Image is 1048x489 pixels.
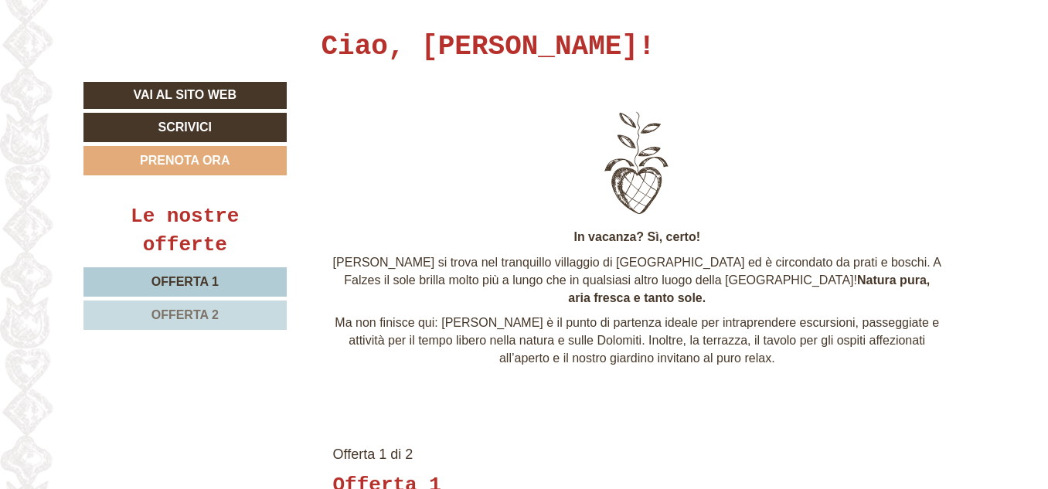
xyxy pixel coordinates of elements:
[405,105,869,221] img: image
[322,32,655,63] h1: Ciao, [PERSON_NAME]!
[83,202,287,260] div: Le nostre offerte
[12,41,242,88] div: Buon giorno, come possiamo aiutarla?
[83,146,287,175] a: Prenota ora
[151,308,219,321] span: Offerta 2
[437,95,584,107] div: Lei
[83,113,287,142] a: Scrivici
[151,275,219,288] span: Offerta 1
[83,82,287,109] a: Vai al sito web
[429,92,596,139] div: Gli animali sono ammessi?
[573,230,700,243] strong: In vacanza? Sì, certo!
[23,145,383,158] div: Hotel Gasthof Jochele
[23,74,234,85] small: 20:52
[23,193,383,204] small: 21:01
[333,447,413,462] span: Offerta 1 di 2
[12,142,391,206] div: Si certo. Gli animale sono ammessi. Chiediamo €22 per animale per giorno.
[23,44,234,56] div: Hotel Gasthof Jochele
[333,314,942,368] p: Ma non finisce qui: [PERSON_NAME] è il punto di partenza ideale per intraprendere escursioni, pas...
[333,254,942,307] p: [PERSON_NAME] si trova nel tranquillo villaggio di [GEOGRAPHIC_DATA] ed è circondato da prati e b...
[568,273,930,304] strong: Natura pura, aria fresca e tanto sole.
[275,12,332,38] div: [DATE]
[526,405,607,434] button: Invia
[437,124,584,135] small: 20:53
